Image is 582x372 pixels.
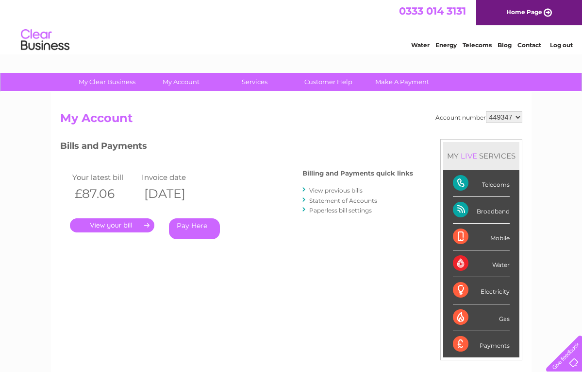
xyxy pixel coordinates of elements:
[498,41,512,49] a: Blog
[453,197,510,224] div: Broadband
[141,73,221,91] a: My Account
[215,73,295,91] a: Services
[309,187,363,194] a: View previous bills
[453,277,510,304] div: Electricity
[169,218,220,239] a: Pay Here
[453,250,510,277] div: Water
[453,331,510,357] div: Payments
[309,207,372,214] a: Paperless bill settings
[399,5,466,17] a: 0333 014 3131
[67,73,147,91] a: My Clear Business
[435,111,522,123] div: Account number
[70,171,140,184] td: Your latest bill
[302,170,413,177] h4: Billing and Payments quick links
[435,41,457,49] a: Energy
[20,25,70,55] img: logo.png
[453,224,510,250] div: Mobile
[60,111,522,130] h2: My Account
[60,139,413,156] h3: Bills and Payments
[459,151,479,160] div: LIVE
[362,73,442,91] a: Make A Payment
[139,171,209,184] td: Invoice date
[463,41,492,49] a: Telecoms
[309,197,377,204] a: Statement of Accounts
[550,41,573,49] a: Log out
[453,304,510,331] div: Gas
[70,184,140,204] th: £87.06
[443,142,519,170] div: MY SERVICES
[517,41,541,49] a: Contact
[139,184,209,204] th: [DATE]
[411,41,430,49] a: Water
[288,73,368,91] a: Customer Help
[453,170,510,197] div: Telecoms
[70,218,154,232] a: .
[62,5,521,47] div: Clear Business is a trading name of Verastar Limited (registered in [GEOGRAPHIC_DATA] No. 3667643...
